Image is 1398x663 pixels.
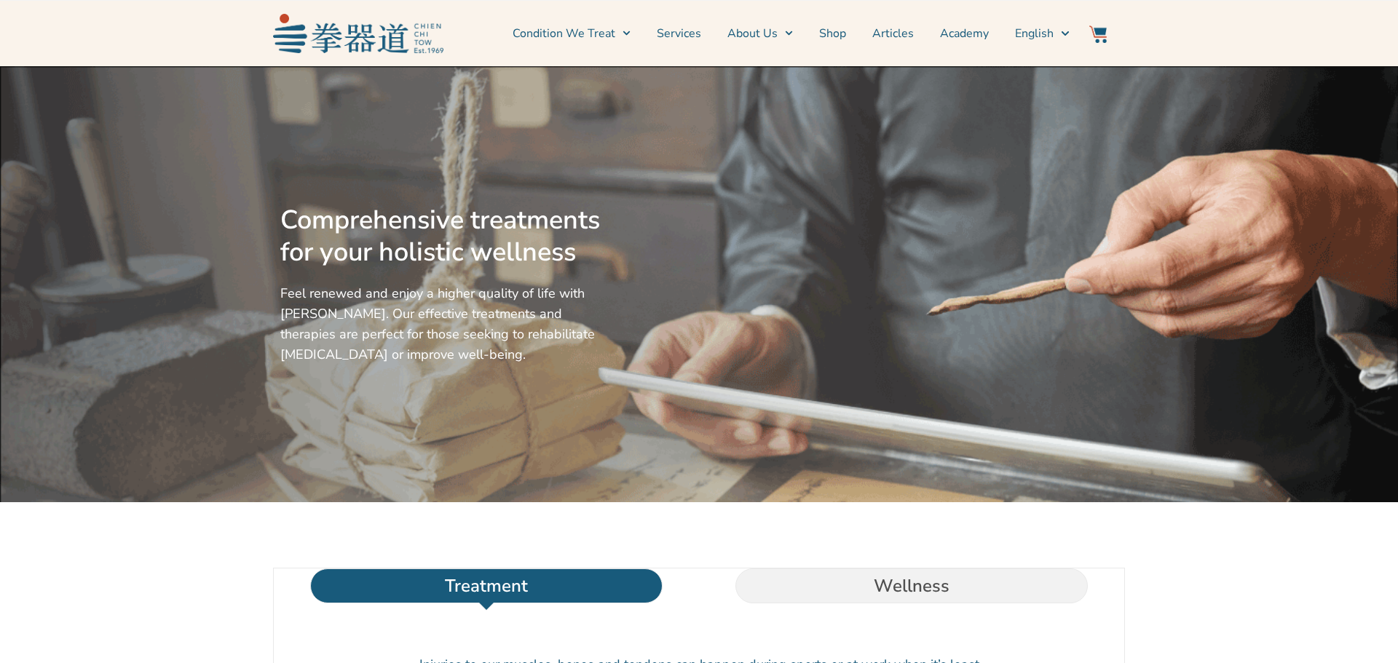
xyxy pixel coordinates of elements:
[1015,25,1054,42] span: English
[657,15,701,52] a: Services
[280,205,607,269] h2: Comprehensive treatments for your holistic wellness
[940,15,989,52] a: Academy
[727,15,793,52] a: About Us
[451,15,1070,52] nav: Menu
[513,15,631,52] a: Condition We Treat
[280,283,607,365] p: Feel renewed and enjoy a higher quality of life with [PERSON_NAME]. Our effective treatments and ...
[819,15,846,52] a: Shop
[1015,15,1069,52] a: English
[1089,25,1107,43] img: Website Icon-03
[872,15,914,52] a: Articles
